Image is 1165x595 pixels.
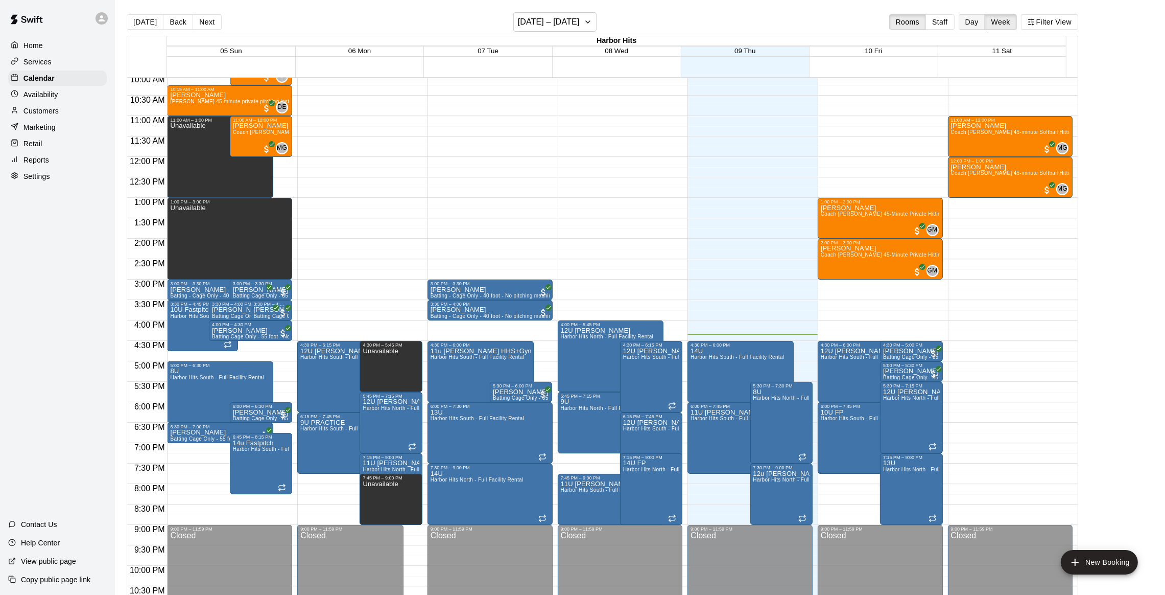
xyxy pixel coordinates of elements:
p: Services [23,57,52,67]
div: 3:30 PM – 4:00 PM: Eric SanInocencio [251,300,293,321]
div: 6:15 PM – 7:45 PM [300,414,400,419]
span: All customers have paid [259,430,269,441]
span: All customers have paid [538,308,549,318]
span: Harbor Hits North - Full Facility Rental [883,395,976,401]
span: Harbor Hits South - Full Facility Rental [300,354,394,360]
span: Batting Cage Only - 55 foot - No pitching machine [883,354,1004,360]
span: Batting Cage Only - 55 foot - No pitching machine [233,293,353,299]
div: 12:00 PM – 1:00 PM [951,158,1070,164]
span: 11:00 AM [128,116,168,125]
span: Harbor Hits South - Full Facility Rental [431,354,524,360]
div: 7:15 PM – 9:00 PM: 13U [880,453,942,525]
span: Harbor Hits North - Full Facility Rental [883,467,976,472]
div: Retail [8,136,107,151]
a: Services [8,54,107,70]
div: 7:15 PM – 9:00 PM: 14U FP [620,453,682,525]
div: 7:45 PM – 9:00 PM [561,475,661,480]
div: 7:15 PM – 9:00 PM [883,455,939,460]
div: Calendar [8,71,107,86]
div: 1:00 PM – 2:00 PM [821,199,940,204]
div: 3:30 PM – 4:00 PM: Eric SanInocencio [427,300,553,321]
span: 9:00 PM [132,525,168,534]
span: Recurring event [798,453,806,461]
span: Recurring event [668,514,676,522]
span: Harbor Hits South - Full Facility Rental [300,426,394,431]
div: Graham Mercado* [926,265,939,277]
div: 9:00 PM – 11:59 PM [431,527,550,532]
button: [DATE] – [DATE] [513,12,597,32]
div: 4:30 PM – 6:15 PM: 12U KELLER [620,341,682,413]
div: 1:00 PM – 3:00 PM: Unavailable [167,198,292,280]
div: 4:30 PM – 6:15 PM: 12U FP VANDERVORT [297,341,403,413]
div: 6:00 PM – 7:45 PM [691,404,791,409]
span: All customers have paid [1042,144,1052,154]
span: Graham Mercado* [931,265,939,277]
a: Availability [8,87,107,102]
a: Marketing [8,120,107,135]
p: Calendar [23,73,55,83]
span: 10:30 PM [127,586,167,595]
span: Coach [PERSON_NAME] 45-minute Softball Hitting Lesson [951,170,1095,176]
span: All customers have paid [929,349,939,359]
div: 7:30 PM – 9:00 PM: 12u Vandervort [750,464,813,525]
div: 4:30 PM – 5:45 PM: Unavailable [360,341,422,392]
span: 09 Thu [734,47,755,55]
p: Contact Us [21,519,57,530]
div: 4:30 PM – 6:00 PM: 12U SCHULTZ [818,341,924,402]
span: Coach [PERSON_NAME] 45-Minute Private Hitting Lesson [821,211,963,217]
span: Batting Cage Only - 55 foot - No pitching machine [254,313,374,319]
div: 7:45 PM – 9:00 PM: 11U HIMENES [558,474,664,525]
div: 11:00 AM – 12:00 PM: Blake Brown [948,116,1073,157]
span: 7:00 PM [132,443,168,452]
span: 10 Fri [865,47,882,55]
span: 07 Tue [478,47,498,55]
span: Recurring event [224,340,232,349]
div: 5:00 PM – 5:30 PM [883,363,939,368]
p: Settings [23,171,50,181]
span: 11 Sat [992,47,1012,55]
span: 5:00 PM [132,361,168,370]
div: Davis Engel [276,101,288,113]
span: Harbor Hits North - Full Facility Rental [363,467,456,472]
p: Marketing [23,122,56,132]
div: 4:30 PM – 6:15 PM [300,342,400,348]
button: Day [959,14,985,30]
div: Harbor Hits [167,36,1066,46]
span: 8:30 PM [132,505,168,513]
span: McKenna Gadberry [1060,183,1068,195]
span: 11:30 AM [128,136,168,145]
div: 3:00 PM – 3:30 PM: Sheri Lane [167,280,273,300]
span: Batting Cage Only - 55 foot - No pitching machine [212,334,332,339]
span: 1:30 PM [132,218,168,227]
span: All customers have paid [538,287,549,297]
p: Reports [23,155,49,165]
span: All customers have paid [929,369,939,379]
div: 5:30 PM – 6:00 PM [493,383,549,388]
div: 12:00 PM – 1:00 PM: Olivia Fitzgerald [948,157,1073,198]
div: 1:00 PM – 3:00 PM [170,199,289,204]
span: All customers have paid [261,144,272,154]
p: Help Center [21,538,60,548]
div: 5:30 PM – 7:30 PM: 8U [750,382,813,464]
div: 3:30 PM – 4:00 PM: Lamar Wright [209,300,280,321]
div: 6:00 PM – 7:45 PM: 10U FP [818,402,924,474]
div: 5:30 PM – 6:00 PM: Daryll Lopez [490,382,552,402]
span: McKenna Gadberry [280,142,288,154]
span: Graham Mercado* [931,224,939,236]
div: McKenna Gadberry [276,142,288,154]
div: 6:30 PM – 7:00 PM: Douglas Moore [167,423,273,443]
div: 6:00 PM – 7:45 PM: 11U NEWTON [687,402,794,474]
span: Harbor Hits South - Full Facility Rental [561,487,654,493]
span: Harbor Hits North - Full Facility Rental [431,477,524,483]
a: Reports [8,152,107,168]
div: 6:00 PM – 7:30 PM [431,404,550,409]
div: 6:15 PM – 7:45 PM: 9U PRACTICE [297,413,403,474]
div: 3:00 PM – 3:30 PM: Eric SanInocencio [230,280,292,300]
span: Recurring event [408,443,416,451]
span: Coach [PERSON_NAME] 45-minute Softball Hitting Lesson [233,129,376,135]
div: 9:00 PM – 11:59 PM [170,527,289,532]
div: 5:00 PM – 6:30 PM: 8U [167,361,273,423]
div: 7:15 PM – 9:00 PM: 11U HIMENES [360,453,422,525]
